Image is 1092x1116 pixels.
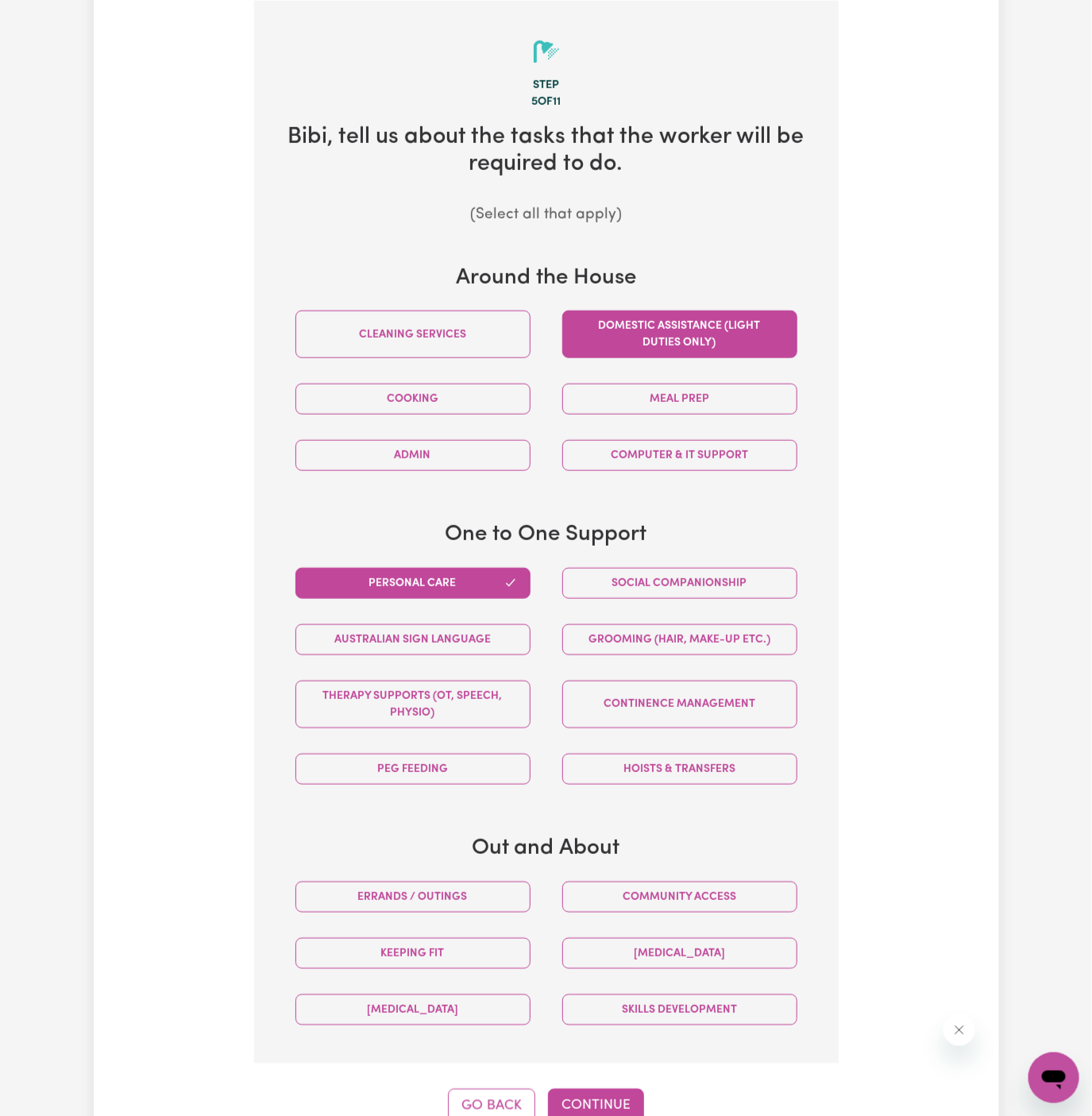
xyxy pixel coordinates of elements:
[295,681,531,728] button: Therapy Supports (OT, speech, physio)
[1028,1052,1079,1103] iframe: Button to launch messaging window
[562,882,797,913] button: Community access
[562,568,797,599] button: Social companionship
[295,938,531,969] button: Keeping fit
[280,204,813,227] p: (Select all that apply)
[562,440,797,471] button: Computer & IT Support
[295,568,531,599] button: Personal care
[562,681,797,728] button: Continence management
[280,77,813,95] div: Step
[562,938,797,969] button: [MEDICAL_DATA]
[562,384,797,415] button: Meal prep
[295,311,531,358] button: Cleaning services
[562,994,797,1025] button: Skills Development
[295,440,531,471] button: Admin
[10,11,96,24] span: Need any help?
[295,882,531,913] button: Errands / Outings
[943,1014,975,1046] iframe: Close message
[295,384,531,415] button: Cooking
[295,994,531,1025] button: [MEDICAL_DATA]
[295,754,531,785] button: PEG feeding
[562,624,797,655] button: Grooming (hair, make-up etc.)
[280,94,813,111] div: 5 of 11
[562,754,797,785] button: Hoists & transfers
[280,265,813,292] h3: Around the House
[280,522,813,549] h3: One to One Support
[280,836,813,863] h3: Out and About
[295,624,531,655] button: Australian Sign Language
[280,124,813,179] h2: Bibi , tell us about the tasks that the worker will be required to do.
[562,311,797,358] button: Domestic assistance (light duties only)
